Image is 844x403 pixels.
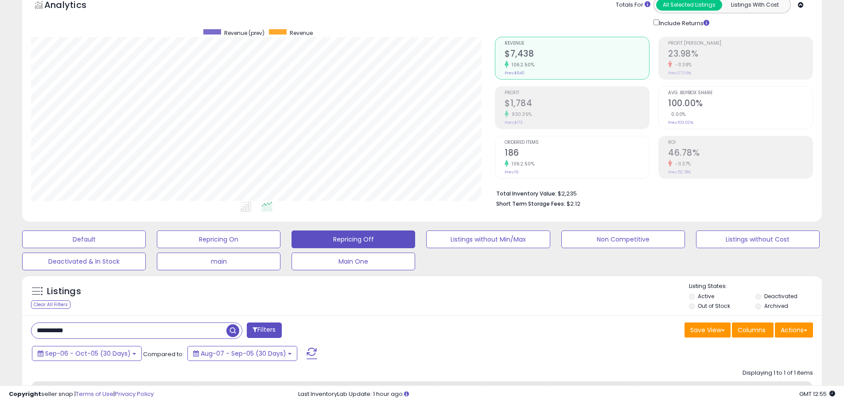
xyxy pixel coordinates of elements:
h5: Listings [47,285,81,298]
h2: 46.78% [668,148,813,160]
div: Amazon Fees [354,385,430,394]
button: Filters [247,322,281,338]
span: Revenue [505,41,649,46]
small: Prev: 100.00% [668,120,693,125]
label: Deactivated [764,292,797,300]
button: Listings without Min/Max [426,230,550,248]
button: Sep-06 - Oct-05 (30 Days) [32,346,142,361]
li: $2,235 [496,188,806,198]
div: Cost [286,385,305,394]
button: Actions [775,322,813,338]
small: 1062.50% [509,161,534,167]
div: Min Price [438,385,483,394]
div: seller snap | | [9,390,154,399]
small: -11.38% [672,61,692,68]
a: Privacy Policy [115,390,154,398]
h2: 23.98% [668,49,813,61]
button: Save View [685,322,731,338]
span: Avg. Buybox Share [668,91,813,96]
span: Revenue (prev) [224,29,264,37]
b: Total Inventory Value: [496,190,556,197]
h2: 186 [505,148,649,160]
span: Sep-06 - Oct-05 (30 Days) [45,349,131,358]
button: Columns [732,322,774,338]
div: Markup on Cost [551,385,628,394]
div: Fulfillment [242,385,278,394]
div: Totals For [616,1,650,9]
small: Prev: 27.06% [668,70,691,76]
button: Repricing On [157,230,280,248]
button: Default [22,230,146,248]
small: -11.37% [672,161,691,167]
h2: $1,784 [505,98,649,110]
button: Repricing Off [292,230,415,248]
label: Active [698,292,714,300]
small: Prev: 52.78% [668,169,691,175]
div: Listed Price [674,385,751,394]
span: Ordered Items [505,140,649,145]
button: Non Competitive [561,230,685,248]
span: ROI [668,140,813,145]
strong: Copyright [9,390,41,398]
p: Listing States: [689,282,822,291]
button: Aug-07 - Sep-05 (30 Days) [187,346,297,361]
div: Clear All Filters [31,300,70,309]
small: Prev: 16 [505,169,518,175]
small: 930.35% [509,111,532,118]
small: Prev: $173 [505,120,523,125]
div: [PERSON_NAME] [491,385,544,394]
span: Aug-07 - Sep-05 (30 Days) [201,349,286,358]
div: Repricing [200,385,234,394]
span: Columns [738,326,766,334]
span: Profit [505,91,649,96]
label: Archived [764,302,788,310]
button: main [157,253,280,270]
span: Profit [PERSON_NAME] [668,41,813,46]
div: Include Returns [647,18,720,28]
span: $2.12 [567,200,580,208]
div: Title [54,385,193,394]
a: Terms of Use [76,390,113,398]
span: 2025-10-7 12:55 GMT [799,390,835,398]
div: Last InventoryLab Update: 1 hour ago. [298,390,835,399]
button: Deactivated & In Stock [22,253,146,270]
label: Out of Stock [698,302,730,310]
small: Prev: $640 [505,70,525,76]
span: Revenue [290,29,313,37]
div: Displaying 1 to 1 of 1 items [743,369,813,377]
button: Listings without Cost [696,230,820,248]
span: Compared to: [143,350,184,358]
small: 0.00% [668,111,686,118]
small: 1062.50% [509,61,534,68]
h2: $7,438 [505,49,649,61]
b: Short Term Storage Fees: [496,200,565,207]
h2: 100.00% [668,98,813,110]
button: Main One [292,253,415,270]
